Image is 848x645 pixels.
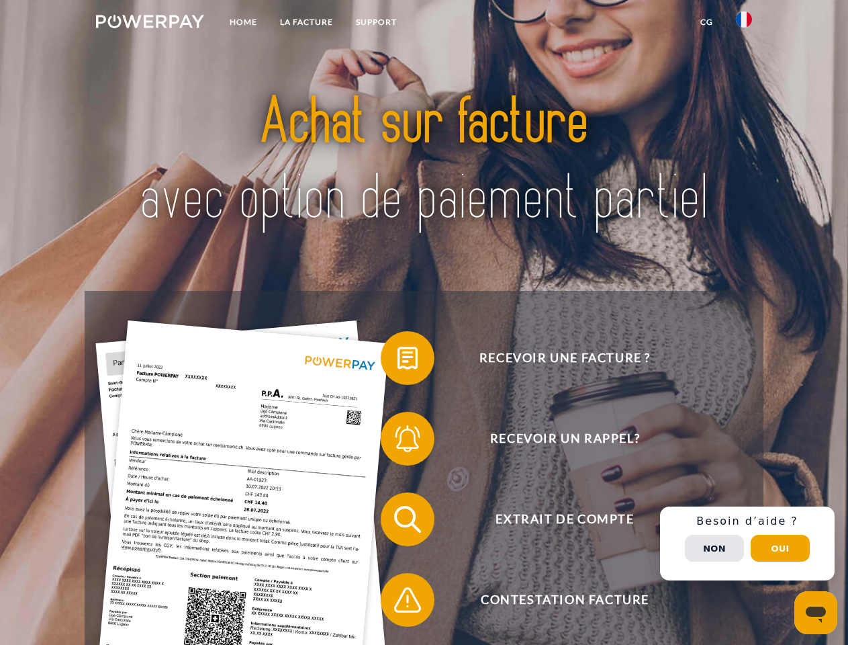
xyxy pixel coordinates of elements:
img: qb_bell.svg [391,422,424,456]
span: Recevoir une facture ? [400,331,729,385]
img: qb_search.svg [391,503,424,536]
a: CG [689,10,724,34]
a: LA FACTURE [269,10,344,34]
span: Extrait de compte [400,492,729,546]
button: Oui [751,535,810,562]
img: qb_warning.svg [391,583,424,617]
button: Contestation Facture [381,573,730,627]
img: qb_bill.svg [391,341,424,375]
iframe: Button to launch messaging window [794,591,837,634]
h3: Besoin d’aide ? [668,515,827,528]
div: Schnellhilfe [660,507,835,580]
img: logo-powerpay-white.svg [96,15,204,28]
button: Extrait de compte [381,492,730,546]
button: Recevoir un rappel? [381,412,730,466]
span: Recevoir un rappel? [400,412,729,466]
a: Support [344,10,408,34]
button: Non [685,535,744,562]
span: Contestation Facture [400,573,729,627]
img: title-powerpay_fr.svg [128,64,720,257]
button: Recevoir une facture ? [381,331,730,385]
img: fr [736,11,752,28]
a: Home [218,10,269,34]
